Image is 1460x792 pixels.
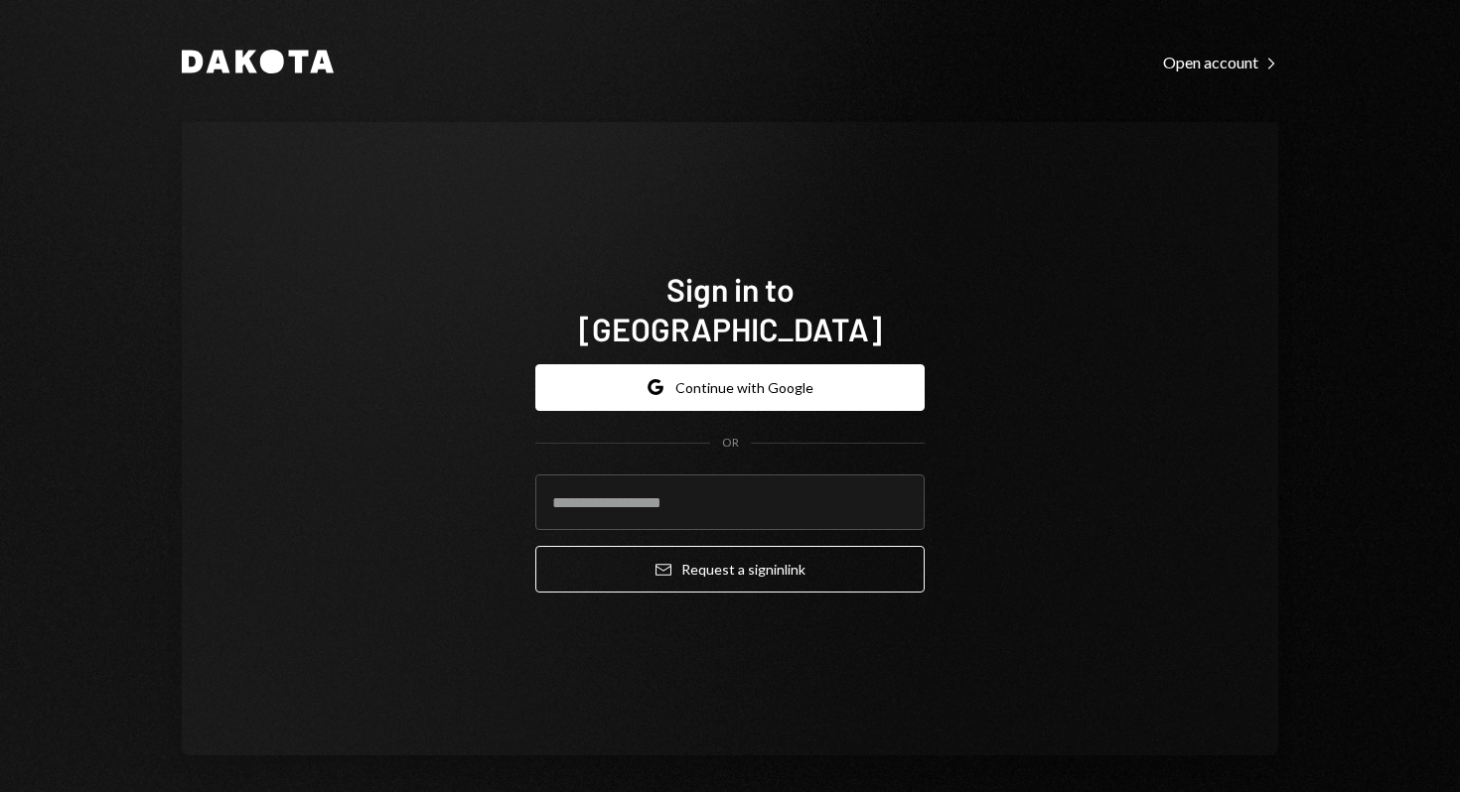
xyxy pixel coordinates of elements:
[722,435,739,452] div: OR
[535,269,925,348] h1: Sign in to [GEOGRAPHIC_DATA]
[535,546,925,593] button: Request a signinlink
[1163,53,1278,72] div: Open account
[1163,51,1278,72] a: Open account
[535,364,925,411] button: Continue with Google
